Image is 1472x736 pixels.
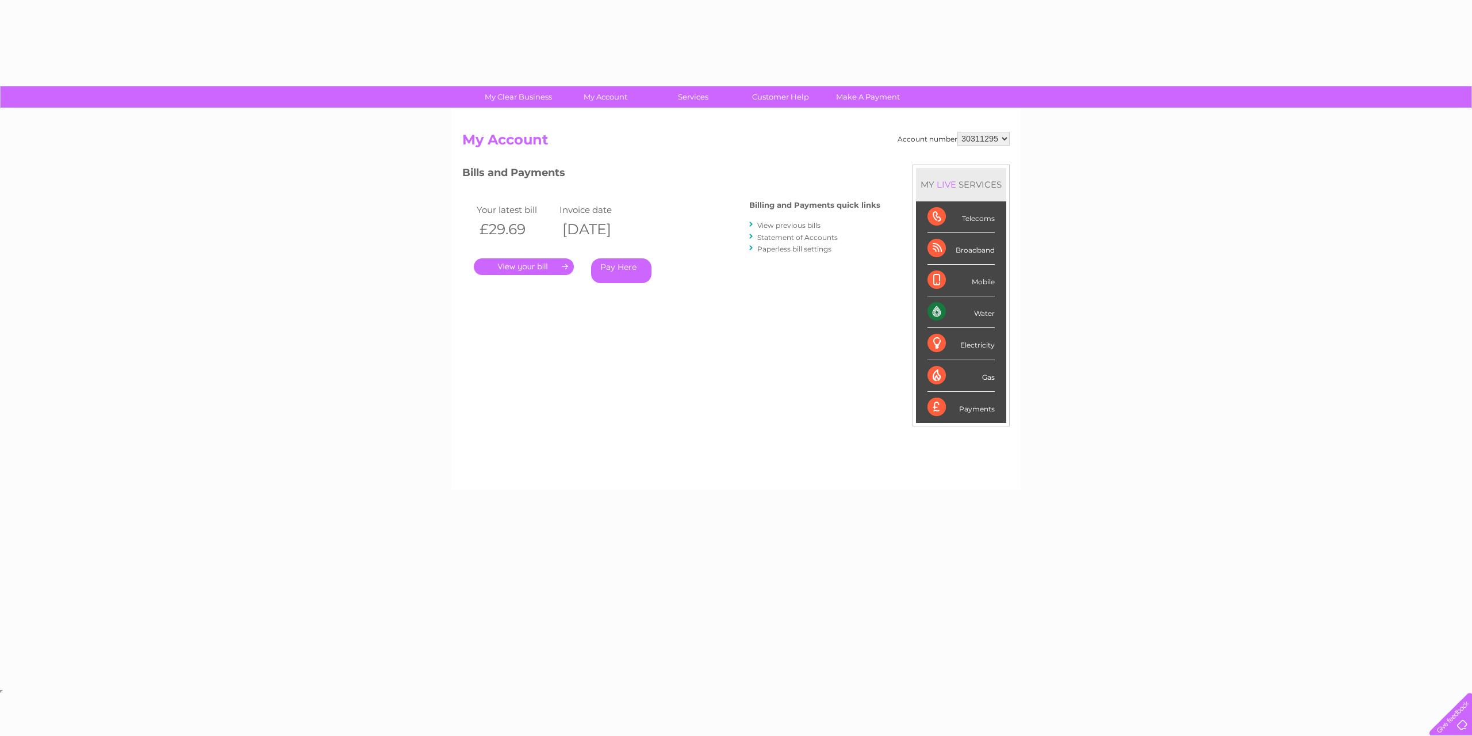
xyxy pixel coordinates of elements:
div: Account number [898,132,1010,146]
th: [DATE] [557,218,639,241]
a: Services [646,86,741,108]
h2: My Account [462,132,1010,154]
h3: Bills and Payments [462,165,880,185]
a: My Clear Business [471,86,566,108]
a: Make A Payment [821,86,915,108]
td: Your latest bill [474,202,557,218]
th: £29.69 [474,218,557,241]
a: . [474,258,574,275]
td: Invoice date [557,202,639,218]
div: Gas [927,360,995,392]
a: Paperless bill settings [757,245,831,253]
div: Payments [927,392,995,423]
a: Pay Here [591,258,651,283]
a: Customer Help [733,86,828,108]
a: View previous bills [757,221,821,230]
div: Electricity [927,328,995,360]
div: Telecoms [927,201,995,233]
div: LIVE [934,179,959,190]
div: Broadband [927,233,995,265]
div: MY SERVICES [916,168,1006,201]
div: Mobile [927,265,995,296]
a: Statement of Accounts [757,233,838,242]
h4: Billing and Payments quick links [749,201,880,209]
div: Water [927,296,995,328]
a: My Account [558,86,653,108]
